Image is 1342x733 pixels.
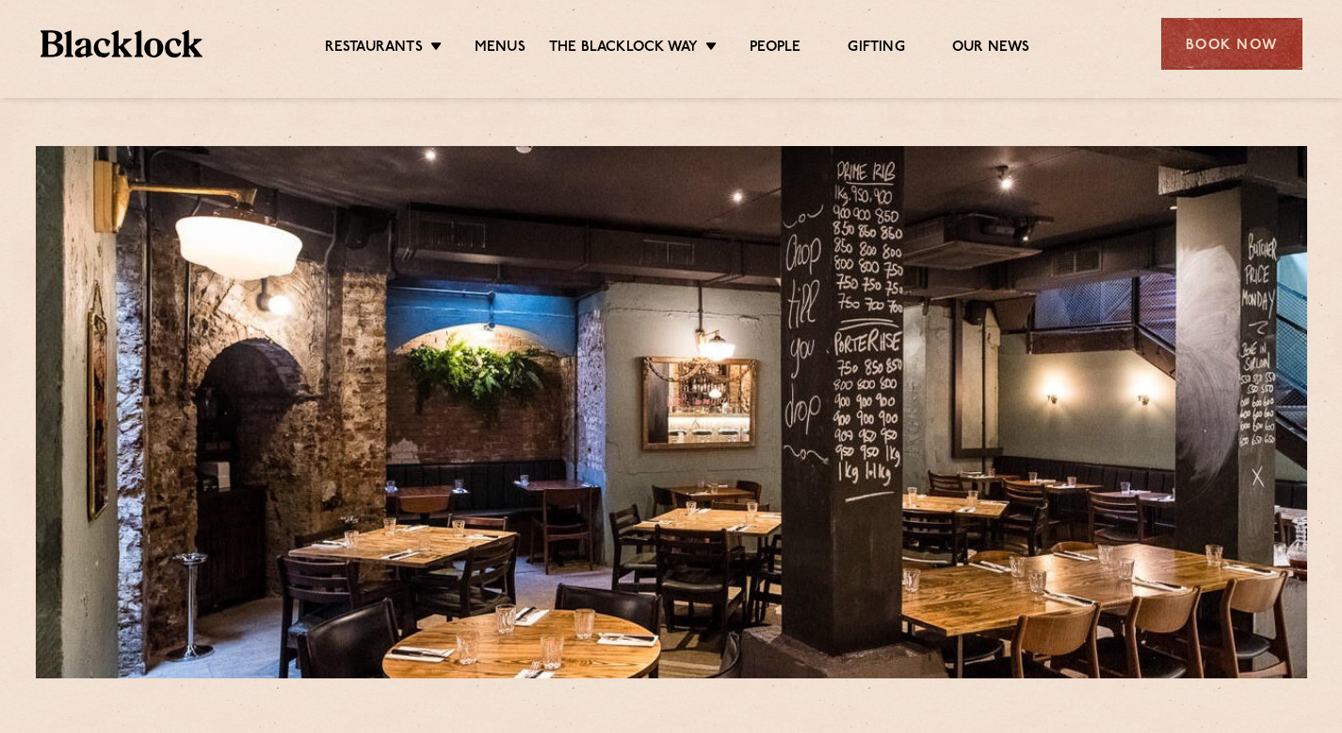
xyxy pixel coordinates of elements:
[750,39,800,59] a: People
[475,39,525,59] a: Menus
[1161,18,1302,70] div: Book Now
[40,30,203,57] img: BL_Textured_Logo-footer-cropped.svg
[325,39,423,59] a: Restaurants
[952,39,1030,59] a: Our News
[549,39,698,59] a: The Blacklock Way
[848,39,904,59] a: Gifting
